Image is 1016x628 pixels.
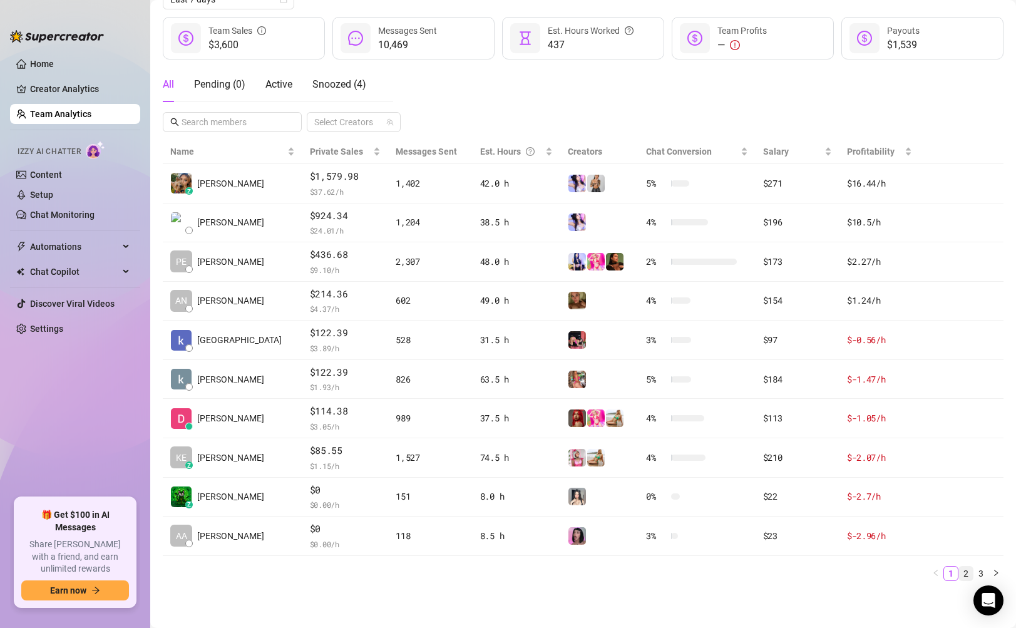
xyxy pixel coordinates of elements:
span: Earn now [50,585,86,595]
img: sandy [171,486,192,507]
span: message [348,31,363,46]
div: $97 [763,333,832,347]
span: Salary [763,147,789,157]
div: 989 [396,411,464,425]
div: $271 [763,177,832,190]
div: Team Sales [208,24,266,38]
span: $ 37.62 /h [310,185,381,198]
span: 4 % [646,451,666,465]
span: Payouts [887,26,920,36]
div: 1,204 [396,215,464,229]
span: [PERSON_NAME] [197,373,264,386]
div: $16.44 /h [847,177,912,190]
span: [PERSON_NAME] [197,177,264,190]
span: Snoozed ( 4 ) [312,78,366,90]
span: $ 3.89 /h [310,342,381,354]
span: KE [176,451,187,465]
span: Messages Sent [378,26,437,36]
div: $184 [763,373,832,386]
img: BernadetteTur [587,175,605,192]
span: left [932,569,940,577]
div: 31.5 h [480,333,553,347]
span: 🎁 Get $100 in AI Messages [21,509,129,533]
span: 10,469 [378,38,437,53]
span: 3 % [646,529,666,543]
img: Abraham BG [171,212,192,233]
img: Morgana [568,409,586,427]
span: [GEOGRAPHIC_DATA] [197,333,282,347]
span: Name [170,145,285,158]
img: Daniela Quesada [171,408,192,429]
span: $ 1.15 /h [310,460,381,472]
img: Ary [568,214,586,231]
div: $210 [763,451,832,465]
span: Profitability [847,147,895,157]
span: Share [PERSON_NAME] with a friend, and earn unlimited rewards [21,538,129,575]
img: AI Chatter [86,141,105,159]
div: 8.0 h [480,490,553,503]
li: Previous Page [928,566,943,581]
span: hourglass [518,31,533,46]
span: [PERSON_NAME] [197,294,264,307]
input: Search members [182,115,284,129]
div: 74.5 h [480,451,553,465]
div: 1,527 [396,451,464,465]
span: 0 % [646,490,666,503]
div: z [185,461,193,469]
img: kenia [171,330,192,351]
img: Top [587,409,605,427]
span: [PERSON_NAME] [197,411,264,425]
div: $173 [763,255,832,269]
img: Valeria [568,527,586,545]
span: exclamation-circle [730,40,740,50]
span: 4 % [646,215,666,229]
span: thunderbolt [16,242,26,252]
button: right [988,566,1003,581]
span: $114.38 [310,404,381,419]
div: 37.5 h [480,411,553,425]
div: 1,402 [396,177,464,190]
div: $-2.96 /h [847,529,912,543]
div: z [185,187,193,195]
span: $1,539 [887,38,920,53]
div: 151 [396,490,464,503]
img: Jacki [568,371,586,388]
div: 42.0 h [480,177,553,190]
div: $1.24 /h [847,294,912,307]
span: Automations [30,237,119,257]
span: $ 1.93 /h [310,381,381,393]
div: Pending ( 0 ) [194,77,245,92]
div: $154 [763,294,832,307]
span: [PERSON_NAME] [197,529,264,543]
div: All [163,77,174,92]
span: $ 0.00 /h [310,498,381,511]
div: 528 [396,333,464,347]
span: Izzy AI Chatter [18,146,81,158]
span: $0 [310,483,381,498]
li: 3 [973,566,988,581]
div: $2.27 /h [847,255,912,269]
span: team [386,118,394,126]
img: logo-BBDzfeDw.svg [10,30,104,43]
a: 3 [974,567,988,580]
a: Home [30,59,54,69]
div: Est. Hours [480,145,543,158]
span: Chat Conversion [646,147,712,157]
th: Name [163,140,302,164]
img: 𝙈𝘼𝙍𝘾𝙀𝙇𝘼 [568,292,586,309]
span: Messages Sent [396,147,457,157]
span: [PERSON_NAME] [197,215,264,229]
div: 826 [396,373,464,386]
div: $-2.7 /h [847,490,912,503]
li: 1 [943,566,958,581]
span: $ 3.05 /h [310,420,381,433]
span: $214.36 [310,287,381,302]
img: Jacky [568,331,586,349]
span: Team Profits [717,26,767,36]
span: [PERSON_NAME] [197,490,264,503]
th: Creators [560,140,639,164]
span: 437 [548,38,634,53]
div: $-1.47 /h [847,373,912,386]
span: info-circle [257,24,266,38]
span: $85.55 [310,443,381,458]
